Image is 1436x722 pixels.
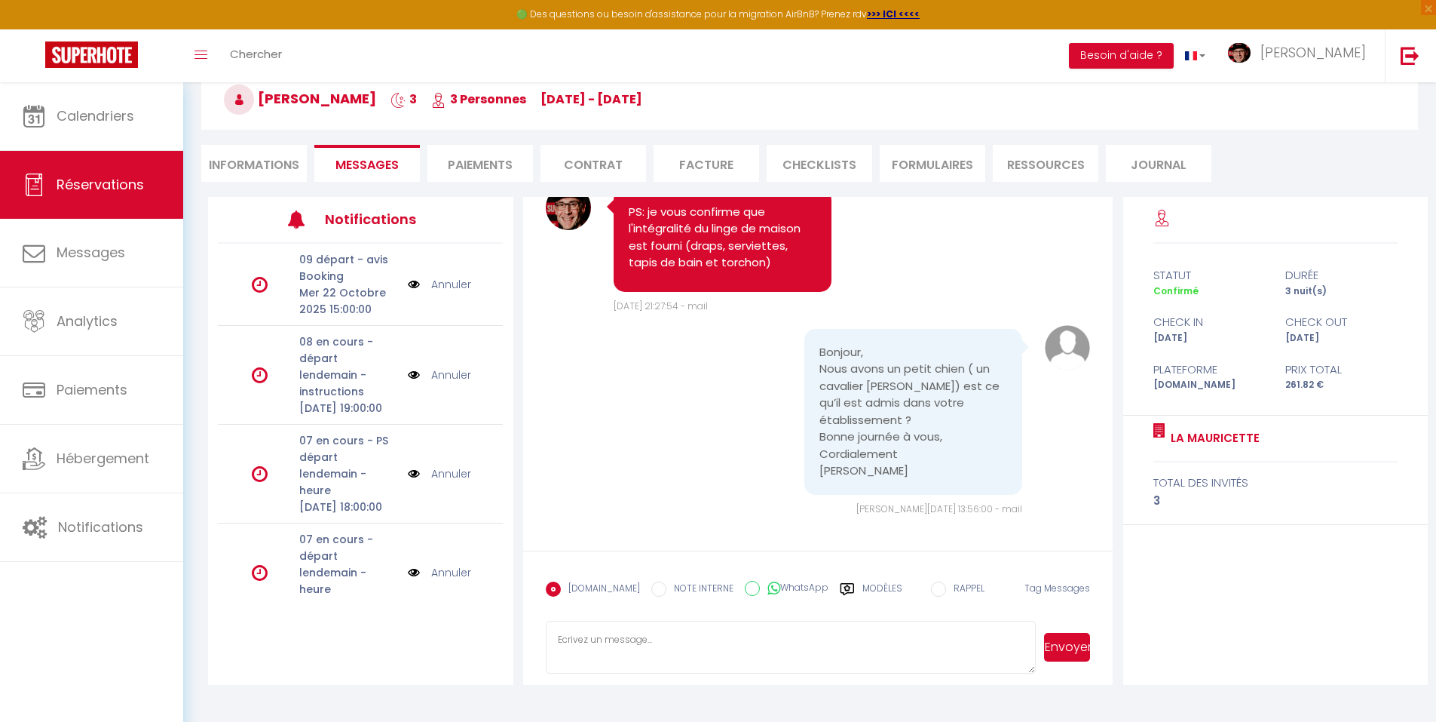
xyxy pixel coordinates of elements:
[427,145,533,182] li: Paiements
[299,251,398,284] p: 09 départ - avis Booking
[1217,29,1385,82] a: ... [PERSON_NAME]
[561,582,640,598] label: [DOMAIN_NAME]
[1165,429,1260,447] a: La Mauricette
[431,465,471,482] a: Annuler
[299,400,398,416] p: [DATE] 19:00:00
[57,106,134,125] span: Calendriers
[1228,43,1251,63] img: ...
[58,518,143,536] span: Notifications
[390,91,417,108] span: 3
[666,582,733,598] label: NOTE INTERNE
[546,185,591,230] img: 17024677876402.jpg
[224,89,376,108] span: [PERSON_NAME]
[856,502,1022,515] span: [PERSON_NAME][DATE] 13:56:00 - mail
[1275,284,1407,299] div: 3 nuit(s)
[431,91,526,108] span: 3 Personnes
[45,41,138,68] img: Super Booking
[335,156,399,174] span: Messages
[408,276,420,293] img: NO IMAGE
[760,581,828,598] label: WhatsApp
[325,202,444,236] h3: Notifications
[201,145,307,182] li: Informations
[1153,474,1398,492] div: total des invités
[299,531,398,598] p: 07 en cours - départ lendemain - heure
[431,367,471,383] a: Annuler
[993,145,1098,182] li: Ressources
[654,145,759,182] li: Facture
[1275,361,1407,379] div: Prix total
[1260,43,1366,62] span: [PERSON_NAME]
[57,175,144,194] span: Réservations
[431,276,471,293] a: Annuler
[767,145,872,182] li: CHECKLISTS
[880,145,985,182] li: FORMULAIRES
[1144,378,1275,392] div: [DOMAIN_NAME]
[299,284,398,318] p: Mer 22 Octobre 2025 15:00:00
[629,204,816,272] p: PS: je vous confirme que l'intégralité du linge de maison est fourni (draps, serviettes, tapis de...
[1144,331,1275,346] div: [DATE]
[862,582,902,608] label: Modèles
[1153,284,1199,297] span: Confirmé
[1106,145,1211,182] li: Journal
[1024,582,1090,594] span: Tag Messages
[57,312,118,330] span: Analytics
[1153,492,1398,510] div: 3
[819,344,1007,480] pre: Bonjour, Nous avons un petit chien ( un cavalier [PERSON_NAME]) est ce qu’il est admis dans votre...
[57,380,127,399] span: Paiements
[1044,633,1090,662] button: Envoyer
[946,582,984,598] label: RAPPEL
[1144,361,1275,379] div: Plateforme
[1144,313,1275,331] div: check in
[219,29,293,82] a: Chercher
[408,564,420,581] img: NO IMAGE
[1275,266,1407,284] div: durée
[57,243,125,262] span: Messages
[299,333,398,400] p: 08 en cours - départ lendemain - instructions
[1275,313,1407,331] div: check out
[614,300,708,312] span: [DATE] 21:27:54 - mail
[57,449,149,468] span: Hébergement
[540,145,646,182] li: Contrat
[408,367,420,383] img: NO IMAGE
[431,564,471,581] a: Annuler
[408,465,420,482] img: NO IMAGE
[1045,325,1090,370] img: avatar.png
[299,499,398,515] p: [DATE] 18:00:00
[230,46,282,62] span: Chercher
[1275,378,1407,392] div: 261.82 €
[1401,46,1419,65] img: logout
[1275,331,1407,346] div: [DATE]
[867,8,920,20] a: >>> ICI <<<<
[540,91,642,108] span: [DATE] - [DATE]
[1144,266,1275,284] div: statut
[1069,43,1174,69] button: Besoin d'aide ?
[299,432,398,499] p: 07 en cours - PS départ lendemain - heure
